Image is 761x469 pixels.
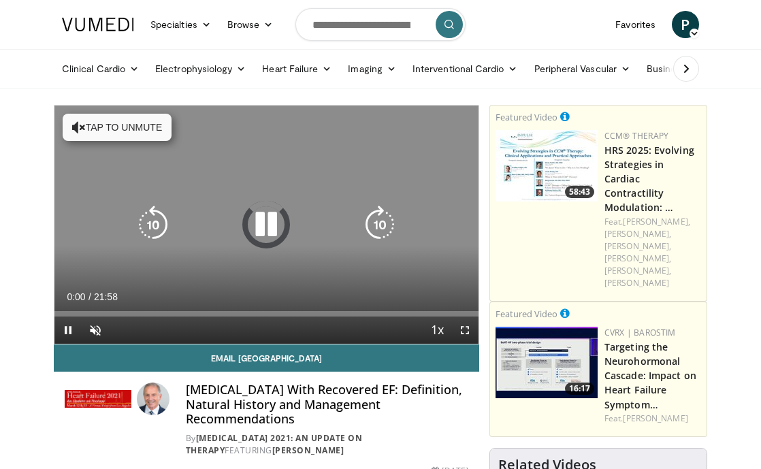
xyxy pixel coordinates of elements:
a: [PERSON_NAME] [623,413,687,424]
div: Feat. [604,413,701,425]
button: Unmute [82,317,109,344]
span: 21:58 [94,291,118,302]
a: [MEDICAL_DATA] 2021: An Update on Therapy [186,432,363,456]
img: f3314642-f119-4bcb-83d2-db4b1a91d31e.150x105_q85_crop-smart_upscale.jpg [496,327,598,398]
a: CCM® Therapy [604,130,668,142]
a: [PERSON_NAME] [604,277,669,289]
small: Featured Video [496,111,557,123]
div: Progress Bar [54,311,479,317]
a: 58:43 [496,130,598,201]
a: Clinical Cardio [54,55,147,82]
a: Peripheral Vascular [526,55,638,82]
a: P [672,11,699,38]
a: Imaging [340,55,404,82]
a: Specialties [142,11,219,38]
img: Heart Failure 2021: An Update on Therapy [65,383,131,415]
video-js: Video Player [54,106,479,344]
div: By FEATURING [186,432,468,457]
button: Tap to unmute [63,114,172,141]
a: HRS 2025: Evolving Strategies in Cardiac Contractility Modulation: … [604,144,694,214]
a: [PERSON_NAME], [604,265,671,276]
a: [PERSON_NAME], [604,253,671,264]
a: 16:17 [496,327,598,398]
a: Email [GEOGRAPHIC_DATA] [54,344,479,372]
div: Feat. [604,216,701,289]
span: / [88,291,91,302]
img: VuMedi Logo [62,18,134,31]
a: [PERSON_NAME], [623,216,690,227]
a: CVRx | Barostim [604,327,676,338]
span: 58:43 [565,186,594,198]
img: 3f694bbe-f46e-4e2a-ab7b-fff0935bbb6c.150x105_q85_crop-smart_upscale.jpg [496,130,598,201]
a: Targeting the Neurohormonal Cascade: Impact on Heart Failure Symptom… [604,340,696,410]
a: Business [638,55,708,82]
button: Playback Rate [424,317,451,344]
a: Favorites [607,11,664,38]
a: [PERSON_NAME], [604,240,671,252]
span: 16:17 [565,383,594,395]
a: Heart Failure [254,55,340,82]
span: 0:00 [67,291,85,302]
button: Pause [54,317,82,344]
a: Electrophysiology [147,55,254,82]
button: Fullscreen [451,317,479,344]
a: Interventional Cardio [404,55,526,82]
h4: [MEDICAL_DATA] With Recovered EF: Definition, Natural History and Management Recommendations [186,383,468,427]
small: Featured Video [496,308,557,320]
a: [PERSON_NAME], [604,228,671,240]
a: [PERSON_NAME] [272,444,344,456]
a: Browse [219,11,282,38]
input: Search topics, interventions [295,8,466,41]
img: Avatar [137,383,169,415]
